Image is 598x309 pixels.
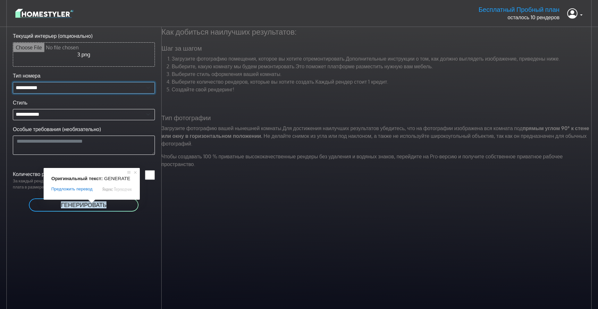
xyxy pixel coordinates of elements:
ya-tr-span: Тип номера [13,72,40,79]
ya-tr-span: осталось 10 рендеров [508,14,560,21]
ya-tr-span: Особые требования (необязательно) [13,126,101,132]
ya-tr-span: Не делайте снимок из угла или под наклоном, а также не используйте широкоугольный объектив, так к... [162,133,587,147]
ya-tr-span: Тип фотографии [162,113,211,122]
ya-tr-span: Выберите количество рендеров, которые вы хотите создать. [172,79,316,85]
ya-tr-span: Каждый рендер стоит 1 кредит. [316,79,389,85]
ya-tr-span: Как добиться наилучших результатов: [162,27,297,37]
ya-tr-span: прямым углом 90° к стене или окну в горизонтальном положении. [162,125,589,139]
ya-tr-span: Это поможет платформе разместить нужную вам мебель. [296,63,433,70]
ya-tr-span: Дополнительные инструкции о том, как должно выглядеть изображение, приведены ниже. [346,55,560,62]
ya-tr-span: Бесплатный Пробный план [478,5,560,13]
img: logo-3de290ba35641baa71223ecac5eacb59cb85b4c7fdf211dc9aaecaaee71ea2f8.svg [15,8,73,19]
ya-tr-span: ГЕНЕРИРОВАТЬ [61,201,106,208]
ya-tr-span: Чтобы создавать 100 % приватные высококачественные рендеры без удаления и водяных знаков, перейди... [162,153,563,167]
ya-tr-span: Загрузите фотографию помещения, которое вы хотите отремонтировать. [172,55,346,62]
ya-tr-span: Текущий интерьер (опционально) [13,33,93,39]
ya-tr-span: Для достижения наилучших результатов убедитесь, что на фотографии изображена вся комната под [282,125,523,131]
ya-tr-span: Количество рендеров [13,171,64,177]
span: Оригинальный текст: [51,176,103,181]
ya-tr-span: Стиль [13,99,28,106]
ya-tr-span: Шаг за шагом [162,44,202,52]
ya-tr-span: Создайте свой рендеринг! [172,86,234,93]
ya-tr-span: Выберите стиль оформления вашей комнаты. [172,71,282,77]
ya-tr-span: За каждый рендер взимается плата в размере 1 кредита [13,178,69,189]
span: GENERATE [104,176,130,181]
button: ГЕНЕРИРОВАТЬ [28,198,139,212]
ya-tr-span: Загрузите фотографию вашей нынешней комнаты. [162,125,283,131]
span: Предложить перевод [51,186,92,192]
ya-tr-span: Выберите, какую комнату мы будем ремонтировать. [172,63,296,70]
